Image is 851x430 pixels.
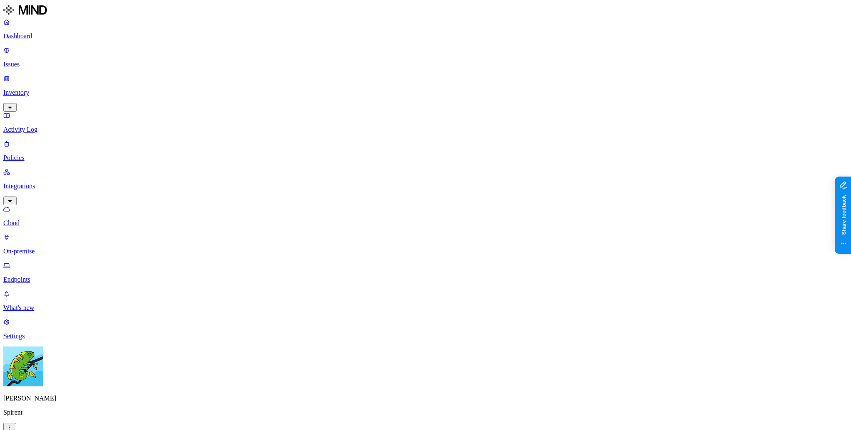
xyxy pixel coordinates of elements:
p: Dashboard [3,32,848,40]
a: Dashboard [3,18,848,40]
p: Settings [3,332,848,340]
a: Policies [3,140,848,162]
a: On-premise [3,233,848,255]
p: Issues [3,61,848,68]
a: Integrations [3,168,848,204]
p: What's new [3,304,848,312]
p: Endpoints [3,276,848,283]
p: Spirent [3,409,848,416]
a: Endpoints [3,262,848,283]
a: Inventory [3,75,848,111]
p: Inventory [3,89,848,96]
p: Activity Log [3,126,848,133]
p: On-premise [3,248,848,255]
p: Policies [3,154,848,162]
p: Cloud [3,219,848,227]
img: Yuval Meshorer [3,346,43,386]
a: Cloud [3,205,848,227]
a: Settings [3,318,848,340]
a: MIND [3,3,848,18]
a: Issues [3,47,848,68]
a: Activity Log [3,112,848,133]
p: Integrations [3,182,848,190]
img: MIND [3,3,47,17]
a: What's new [3,290,848,312]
